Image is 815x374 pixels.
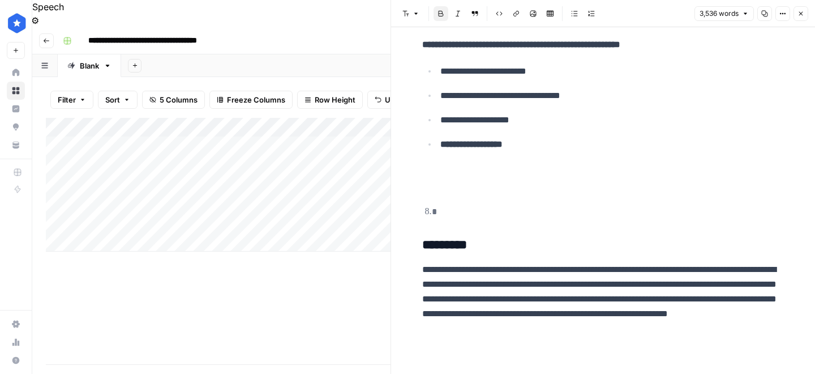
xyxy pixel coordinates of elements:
[7,13,27,33] img: ConsumerAffairs Logo
[7,82,25,100] a: Browse
[50,91,93,109] button: Filter
[315,94,355,105] span: Row Height
[7,315,25,333] a: Settings
[80,60,99,71] div: Blank
[58,54,121,77] a: Blank
[98,91,138,109] button: Sort
[297,91,363,109] button: Row Height
[367,91,411,109] button: Undo
[694,6,754,21] button: 3,536 words
[105,94,120,105] span: Sort
[142,91,205,109] button: 5 Columns
[227,94,285,105] span: Freeze Columns
[700,8,739,19] span: 3,536 words
[7,118,25,136] a: Opportunities
[7,136,25,154] a: Your Data
[385,94,404,105] span: Undo
[31,14,39,27] button: Settings
[7,333,25,351] a: Usage
[7,9,25,37] button: Workspace: ConsumerAffairs
[160,94,198,105] span: 5 Columns
[7,63,25,82] a: Home
[7,351,25,369] button: Help + Support
[7,100,25,118] a: Insights
[209,91,293,109] button: Freeze Columns
[58,94,76,105] span: Filter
